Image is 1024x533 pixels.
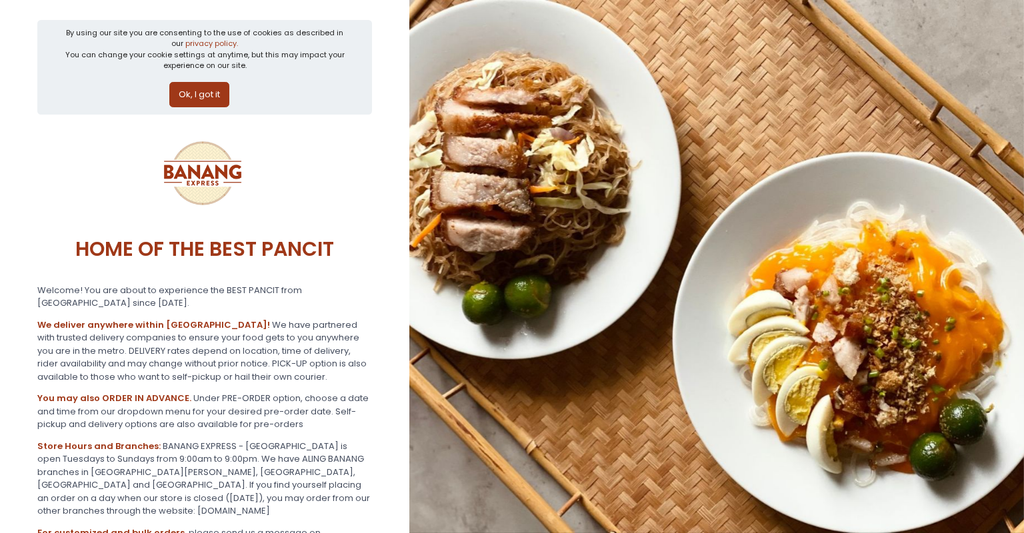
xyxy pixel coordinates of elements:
button: Ok, I got it [169,82,229,107]
b: We deliver anywhere within [GEOGRAPHIC_DATA]! [37,318,270,331]
div: By using our site you are consenting to the use of cookies as described in our You can change you... [60,27,350,71]
a: privacy policy. [185,38,238,49]
div: Welcome! You are about to experience the BEST PANCIT from [GEOGRAPHIC_DATA] since [DATE]. [37,284,372,310]
div: BANANG EXPRESS - [GEOGRAPHIC_DATA] is open Tuesdays to Sundays from 9:00am to 9:00pm. We have ALI... [37,440,372,518]
div: Under PRE-ORDER option, choose a date and time from our dropdown menu for your desired pre-order ... [37,392,372,431]
b: Store Hours and Branches: [37,440,161,452]
b: You may also ORDER IN ADVANCE. [37,392,191,404]
div: HOME OF THE BEST PANCIT [37,223,372,275]
div: We have partnered with trusted delivery companies to ensure your food gets to you anywhere you ar... [37,318,372,384]
img: Banang Express [153,123,253,223]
